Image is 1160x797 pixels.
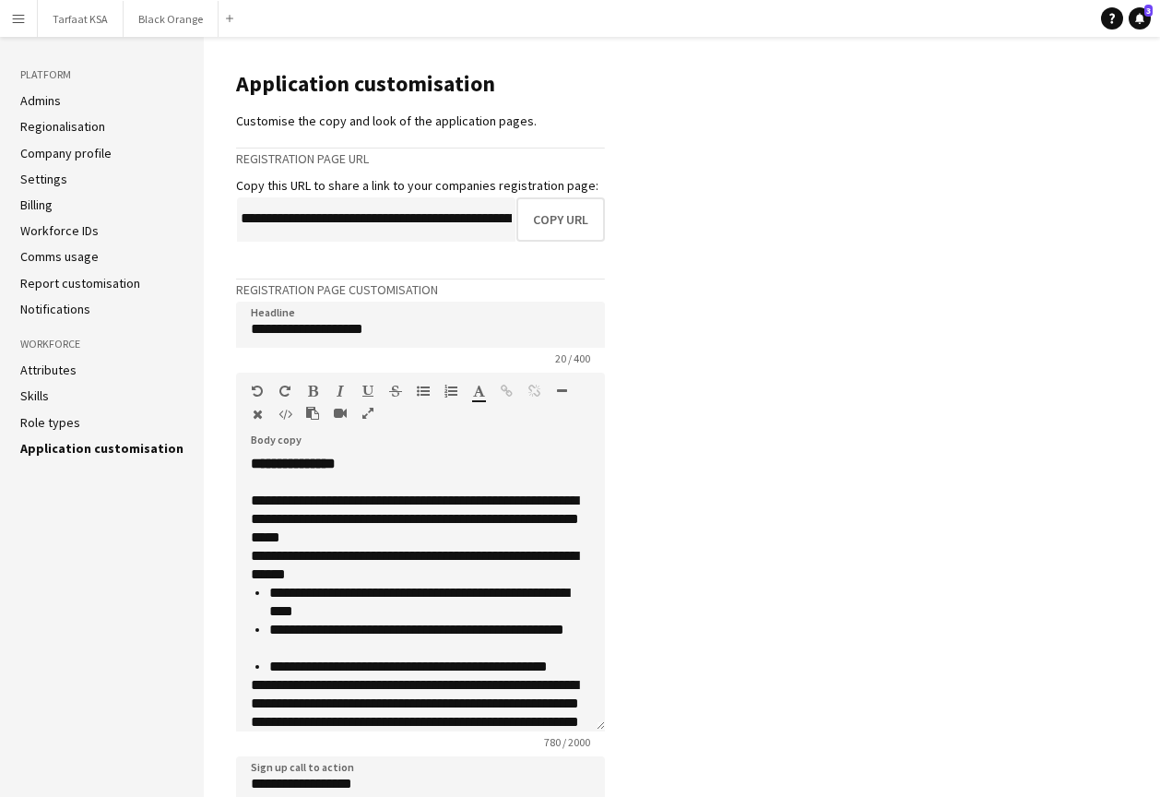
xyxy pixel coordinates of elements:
a: Settings [20,171,67,187]
a: Regionalisation [20,118,105,135]
button: Italic [334,384,347,398]
a: Workforce IDs [20,222,99,239]
span: 3 [1144,5,1153,17]
button: Paste as plain text [306,406,319,421]
span: 20 / 400 [540,351,605,365]
a: Attributes [20,362,77,378]
button: Fullscreen [361,406,374,421]
button: Strikethrough [389,384,402,398]
button: HTML Code [278,407,291,422]
h3: Registration page customisation [236,281,605,298]
button: Undo [251,384,264,398]
h1: Application customisation [236,70,605,98]
a: Admins [20,92,61,109]
a: Billing [20,196,53,213]
a: Application customisation [20,440,183,457]
div: Customise the copy and look of the application pages. [236,113,605,129]
button: Insert video [334,406,347,421]
button: Tarfaat KSA [38,1,124,37]
button: Horizontal Line [555,384,568,398]
h3: Platform [20,66,183,83]
a: Report customisation [20,275,140,291]
button: Text Color [472,384,485,398]
a: Role types [20,414,80,431]
h3: Workforce [20,336,183,352]
button: Black Orange [124,1,219,37]
button: Bold [306,384,319,398]
div: Copy this URL to share a link to your companies registration page: [236,177,605,194]
button: Copy URL [516,197,605,242]
button: Clear Formatting [251,407,264,422]
a: 3 [1129,7,1151,30]
a: Skills [20,387,49,404]
button: Unordered List [417,384,430,398]
a: Notifications [20,301,90,317]
button: Redo [278,384,291,398]
button: Ordered List [444,384,457,398]
button: Underline [361,384,374,398]
span: 780 / 2000 [529,735,605,749]
a: Comms usage [20,248,99,265]
h3: Registration page URL [236,150,605,167]
a: Company profile [20,145,112,161]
